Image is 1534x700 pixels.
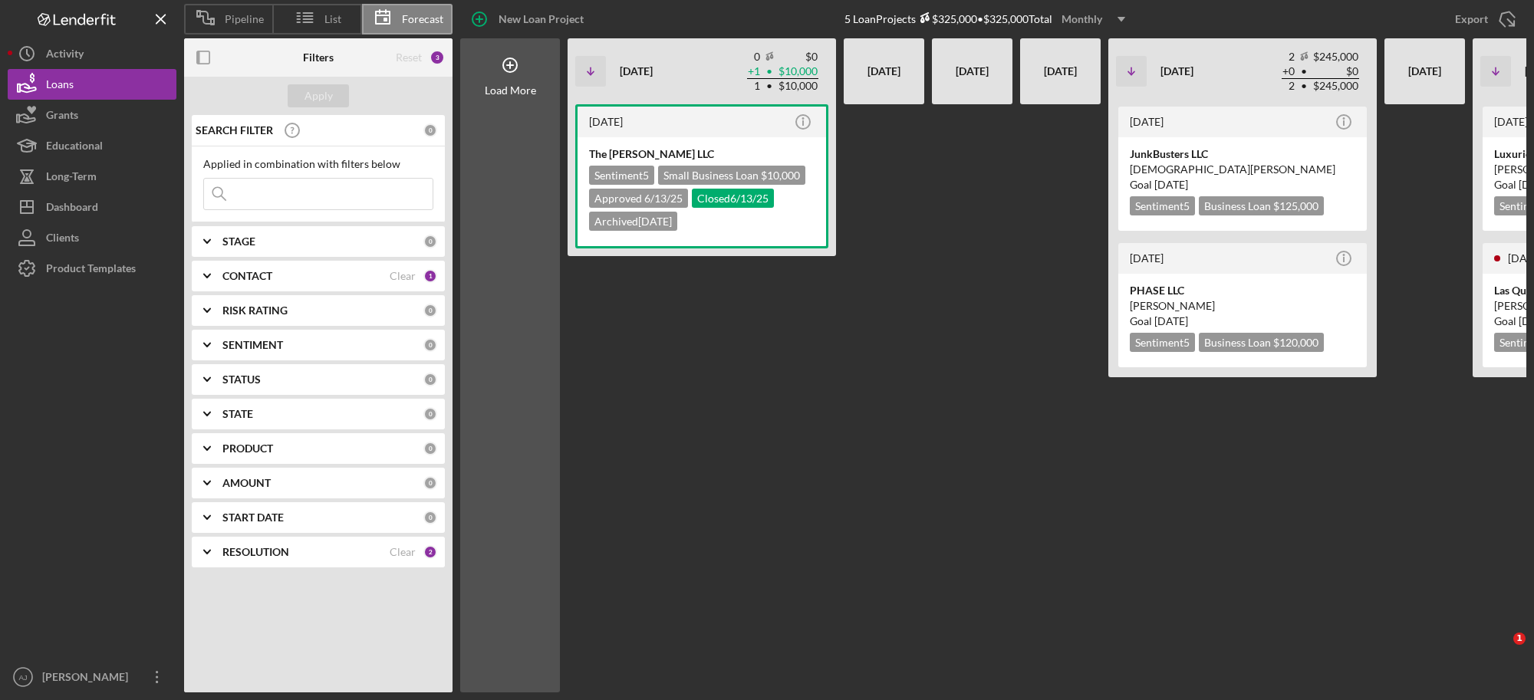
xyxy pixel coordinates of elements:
[8,192,176,222] button: Dashboard
[423,269,437,283] div: 1
[222,339,283,351] b: SENTIMENT
[1199,196,1324,215] div: Business Loan
[222,270,272,282] b: CONTACT
[1154,314,1188,327] time: 10/15/2025
[1130,333,1195,352] div: Sentiment 5
[46,222,79,257] div: Clients
[765,81,774,91] span: •
[589,146,815,162] div: The [PERSON_NAME] LLC
[1455,4,1488,35] div: Export
[851,44,917,98] div: [DATE]
[575,104,828,248] a: [DATE]The [PERSON_NAME] LLCSentiment5Small Business Loan $10,000Approved 6/13/25Closed6/13/25Arch...
[778,79,818,94] td: $10,000
[1052,8,1134,31] button: Monthly
[196,124,273,136] b: SEARCH FILTER
[8,38,176,69] a: Activity
[460,4,599,35] button: New Loan Project
[423,511,437,524] div: 0
[1282,79,1295,94] td: 2
[390,270,416,282] div: Clear
[324,13,341,25] span: List
[423,545,437,559] div: 2
[222,546,289,558] b: RESOLUTION
[423,123,437,137] div: 0
[303,51,334,64] b: Filters
[46,130,103,165] div: Educational
[1130,196,1195,215] div: Sentiment 5
[423,235,437,248] div: 0
[1513,633,1526,645] span: 1
[222,304,288,317] b: RISK RATING
[1130,162,1355,177] div: [DEMOGRAPHIC_DATA][PERSON_NAME]
[778,64,818,79] td: $10,000
[658,166,805,185] div: Small Business Loan $10,000
[390,546,416,558] div: Clear
[1392,44,1457,98] div: [DATE]
[203,158,433,170] div: Applied in combination with filters below
[46,100,78,134] div: Grants
[916,12,977,25] div: $325,000
[222,477,271,489] b: AMOUNT
[46,161,97,196] div: Long-Term
[1130,178,1188,191] span: Goal
[8,100,176,130] button: Grants
[1028,44,1093,98] div: [DATE]
[423,407,437,421] div: 0
[1273,336,1318,349] span: $120,000
[1116,104,1369,233] a: [DATE]JunkBusters LLC[DEMOGRAPHIC_DATA][PERSON_NAME]Goal [DATE]Sentiment5Business Loan $125,000
[747,79,761,94] td: 1
[46,69,74,104] div: Loans
[8,130,176,161] button: Educational
[1199,333,1324,352] div: Business Loan
[396,51,422,64] div: Reset
[1312,64,1359,79] td: $0
[222,511,284,524] b: START DATE
[1154,178,1188,191] time: 10/15/2025
[402,13,443,25] span: Forecast
[46,253,136,288] div: Product Templates
[46,38,84,73] div: Activity
[222,408,253,420] b: STATE
[1130,115,1164,128] time: 2025-08-14 19:39
[1494,115,1528,128] time: 2025-05-16 16:39
[778,50,818,64] td: $0
[222,235,255,248] b: STAGE
[423,304,437,317] div: 0
[765,67,774,77] span: •
[1130,251,1164,265] time: 2025-05-07 17:27
[1130,298,1355,314] div: [PERSON_NAME]
[1282,64,1295,79] td: + 0
[288,84,349,107] button: Apply
[8,662,176,692] button: AJ[PERSON_NAME]
[589,212,677,231] div: Archived [DATE]
[589,166,654,185] div: Sentiment 5
[423,476,437,490] div: 0
[620,64,653,77] b: [DATE]
[8,69,176,100] button: Loans
[1273,199,1318,212] span: $125,000
[1482,633,1519,669] iframe: Intercom live chat
[485,84,536,97] div: Load More
[1130,314,1188,327] span: Goal
[1160,64,1193,77] b: [DATE]
[940,44,1005,98] div: [DATE]
[1130,283,1355,298] div: PHASE LLC
[1312,79,1359,94] td: $245,000
[1299,67,1309,77] span: •
[1282,50,1295,64] td: 2
[222,442,273,455] b: PRODUCT
[46,192,98,226] div: Dashboard
[8,222,176,253] button: Clients
[423,442,437,455] div: 0
[8,253,176,284] button: Product Templates
[1062,8,1102,31] div: Monthly
[589,115,623,128] time: 2025-04-28 14:57
[692,189,774,208] div: Closed 6/13/25
[1116,241,1369,370] a: [DATE]PHASE LLC[PERSON_NAME]Goal [DATE]Sentiment5Business Loan $120,000
[589,189,688,208] div: Approved 6/13/25
[747,50,761,64] td: 0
